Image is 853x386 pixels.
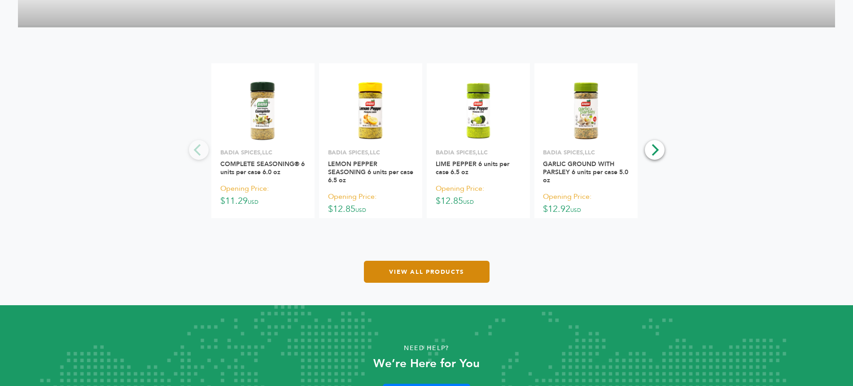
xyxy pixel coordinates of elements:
p: Need Help? [43,342,810,355]
strong: We’re Here for You [373,355,480,372]
a: COMPLETE SEASONING® 6 units per case 6.0 oz [220,160,305,176]
span: Opening Price: [220,183,269,195]
a: LEMON PEPPER SEASONING 6 units per case 6.5 oz [328,160,413,184]
img: LEMON PEPPER SEASONING 6 units per case 6.5 oz [338,78,403,143]
span: USD [463,198,474,206]
img: COMPLETE SEASONING® 6 units per case 6.0 oz [230,78,295,143]
span: Opening Price: [543,191,591,203]
a: View All Products [364,261,490,283]
p: $11.29 [220,182,306,208]
span: Opening Price: [328,191,376,203]
a: LIME PEPPER 6 units per case 6.5 oz [436,160,509,176]
button: Next [645,140,665,160]
span: Opening Price: [436,183,484,195]
span: USD [355,206,366,214]
p: BADIA SPICES,LLC [220,149,306,157]
img: GARLIC GROUND WITH PARSLEY 6 units per case 5.0 oz [553,78,618,143]
span: USD [248,198,258,206]
img: LIME PEPPER 6 units per case 6.5 oz [446,78,511,143]
p: $12.85 [328,190,413,216]
p: $12.85 [436,182,521,208]
p: BADIA SPICES,LLC [328,149,413,157]
a: GARLIC GROUND WITH PARSLEY 6 units per case 5.0 oz [543,160,628,184]
p: BADIA SPICES,LLC [543,149,628,157]
p: $12.92 [543,190,628,216]
p: BADIA SPICES,LLC [436,149,521,157]
span: USD [570,206,581,214]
